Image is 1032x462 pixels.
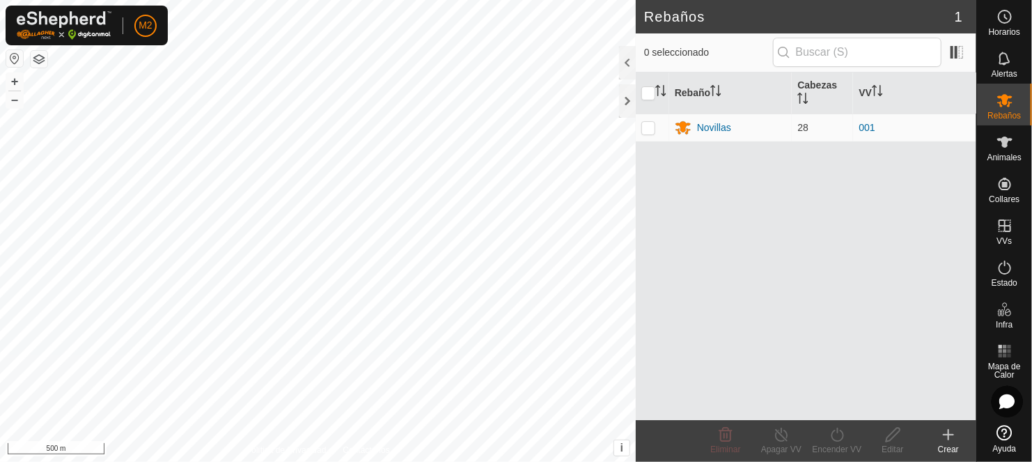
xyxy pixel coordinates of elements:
div: Editar [865,443,921,456]
th: VV [853,72,976,114]
span: Eliminar [710,445,740,454]
span: i [620,442,623,454]
span: Rebaños [987,111,1021,120]
button: – [6,91,23,108]
button: + [6,73,23,90]
span: Animales [987,153,1022,162]
button: Capas del Mapa [31,51,47,68]
h2: Rebaños [644,8,955,25]
button: Restablecer Mapa [6,50,23,67]
a: Ayuda [977,419,1032,459]
p-sorticon: Activar para ordenar [872,87,883,98]
a: Contáctenos [343,444,389,456]
span: Ayuda [993,445,1017,453]
span: Horarios [989,28,1020,36]
img: Logo Gallagher [17,11,111,40]
span: 0 seleccionado [644,45,773,60]
div: Apagar VV [753,443,809,456]
span: M2 [139,18,152,33]
p-sorticon: Activar para ordenar [710,87,721,98]
p-sorticon: Activar para ordenar [655,87,666,98]
span: Mapa de Calor [980,362,1029,379]
span: Estado [992,279,1017,287]
span: Collares [989,195,1019,203]
span: 1 [955,6,962,27]
div: Crear [921,443,976,456]
input: Buscar (S) [773,38,941,67]
th: Rebaño [669,72,792,114]
a: 001 [859,122,875,133]
span: 28 [797,122,808,133]
a: Política de Privacidad [246,444,326,456]
p-sorticon: Activar para ordenar [797,95,808,106]
span: Alertas [992,70,1017,78]
button: i [614,440,630,456]
th: Cabezas [792,72,853,114]
div: Encender VV [809,443,865,456]
span: Infra [996,321,1013,329]
span: VVs [996,237,1012,245]
div: Novillas [697,121,731,135]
